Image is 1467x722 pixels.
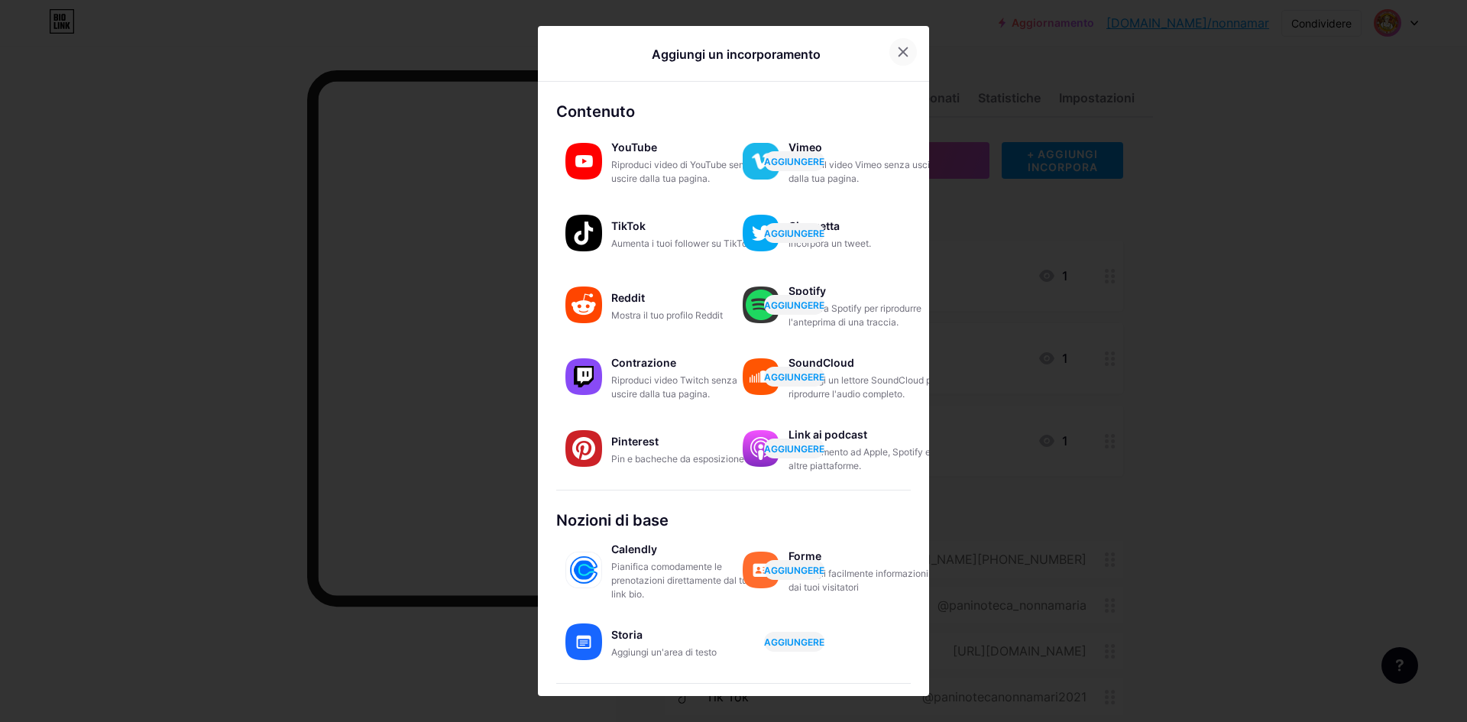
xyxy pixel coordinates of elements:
font: Contenuto [556,102,635,121]
img: vimeo [743,143,779,180]
button: AGGIUNGERE [764,151,824,171]
font: Storia [611,628,643,641]
font: Forme [789,549,821,562]
font: Cinguetta [789,219,840,232]
font: Vimeo [789,141,822,154]
font: Calendly [611,542,657,555]
font: Aumenta i tuoi follower su TikTok [611,238,753,249]
img: Spotify [743,287,779,323]
img: storia [565,623,602,660]
font: Aggiungi un incorporamento [652,47,821,62]
img: Calendalmente [565,552,602,588]
font: AGGIUNGERE [764,636,824,648]
font: AGGIUNGERE [764,443,824,455]
img: contrazione [565,358,602,395]
font: SoundCloud [789,356,854,369]
img: SoundCloud [743,358,779,395]
font: Pianifica comodamente le prenotazioni direttamente dal tuo link bio. [611,561,753,600]
img: Pinterest [565,430,602,467]
img: cinguettio [743,215,779,251]
font: Mostra il tuo profilo Reddit [611,309,723,321]
font: TikTok [611,219,646,232]
font: Pinterest [611,435,659,448]
font: Aggiungi un'area di testo [611,646,717,658]
font: Spotify [789,284,826,297]
font: Contrazione [611,356,676,369]
font: Riproduci video di YouTube senza uscire dalla tua pagina. [611,159,755,184]
font: Reddit [611,291,645,304]
img: forme [743,552,779,588]
font: Aggiungi un lettore SoundCloud per riprodurre l'audio completo. [789,374,940,400]
button: AGGIUNGERE [764,295,824,315]
button: AGGIUNGERE [764,632,824,652]
button: AGGIUNGERE [764,560,824,580]
font: AGGIUNGERE [764,228,824,239]
font: Collegamento ad Apple, Spotify e altre piattaforme. [789,446,931,471]
font: AGGIUNGERE [764,565,824,576]
font: Guarda il video Vimeo senza uscire dalla tua pagina. [789,159,938,184]
button: AGGIUNGERE [764,223,824,243]
font: YouTube [611,141,657,154]
font: Pin e bacheche da esposizione [611,453,744,465]
font: Link ai podcast [789,428,867,441]
img: YouTube [565,143,602,180]
font: Riproduci video Twitch senza uscire dalla tua pagina. [611,374,737,400]
img: Reddit [565,287,602,323]
button: AGGIUNGERE [764,367,824,387]
font: Raccogli facilmente informazioni dai tuoi visitatori [789,568,928,593]
img: collegamenti podcast [743,430,779,467]
font: AGGIUNGERE [764,299,824,311]
font: Nozioni di base [556,511,669,529]
font: AGGIUNGERE [764,371,824,383]
font: AGGIUNGERE [764,156,824,167]
img: tik tok [565,215,602,251]
font: Incorpora un tweet. [789,238,871,249]
font: Incorpora Spotify per riprodurre l'anteprima di una traccia. [789,303,921,328]
button: AGGIUNGERE [764,439,824,458]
